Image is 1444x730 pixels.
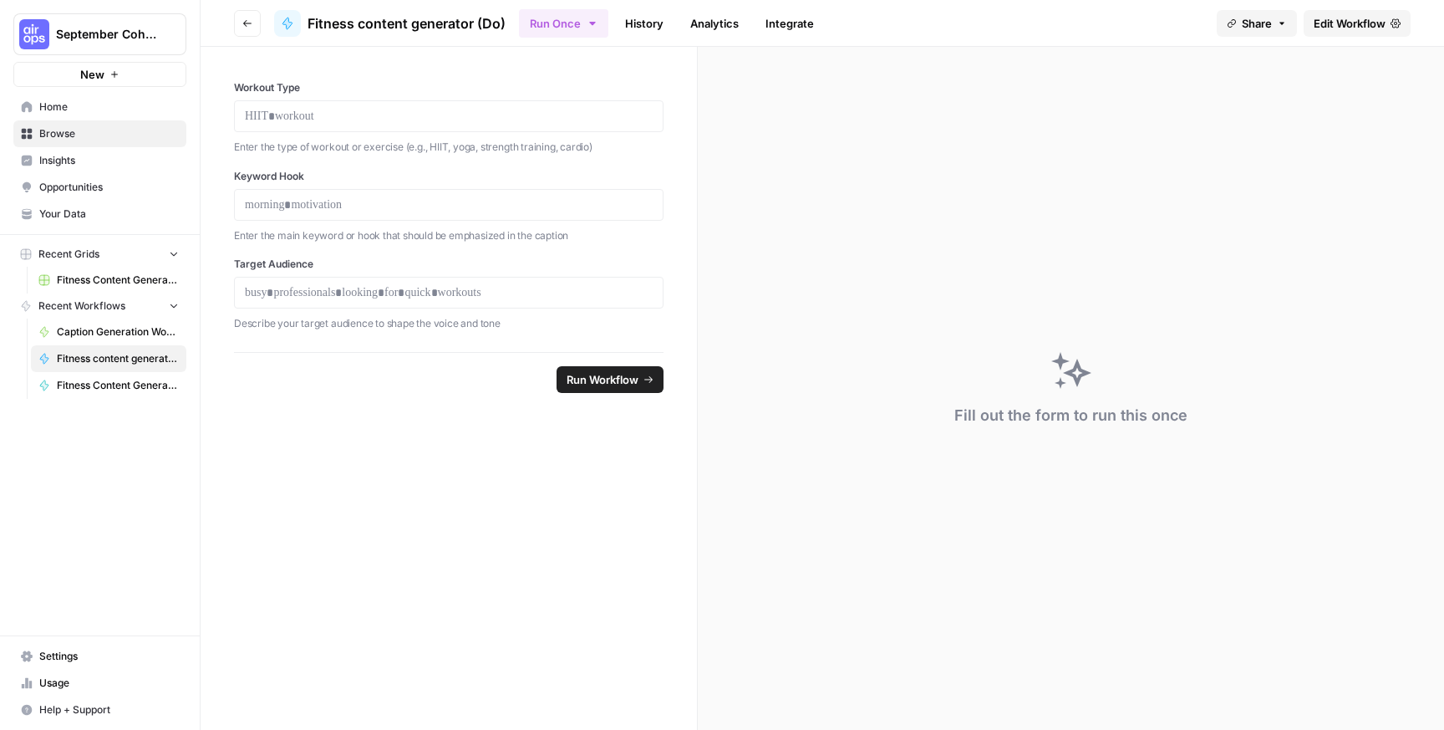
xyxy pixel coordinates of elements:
span: Home [39,100,179,115]
a: Edit Workflow [1304,10,1411,37]
a: Fitness content generator (Do) [274,10,506,37]
a: Your Data [13,201,186,227]
button: Help + Support [13,697,186,723]
span: Insights [39,153,179,168]
span: Recent Grids [38,247,99,262]
span: Recent Workflows [38,299,125,314]
span: New [80,66,104,83]
span: Share [1242,15,1272,32]
div: Fill out the form to run this once [954,404,1187,427]
p: Enter the type of workout or exercise (e.g., HIIT, yoga, strength training, cardio) [234,139,664,156]
a: Settings [13,643,186,670]
img: September Cohort Logo [19,19,49,49]
span: Your Data [39,207,179,222]
a: Fitness Content Generator ([PERSON_NAME]) [31,267,186,294]
button: Recent Workflows [13,294,186,319]
a: Integrate [755,10,824,37]
p: Describe your target audience to shape the voice and tone [234,315,664,332]
span: Fitness Content Generator ([PERSON_NAME]) [57,273,179,288]
button: Recent Grids [13,242,186,267]
a: Insights [13,147,186,174]
label: Workout Type [234,80,664,95]
span: Opportunities [39,180,179,195]
span: September Cohort [56,26,157,43]
button: Run Once [519,9,608,38]
button: New [13,62,186,87]
a: Fitness content generator (Do) [31,345,186,372]
button: Workspace: September Cohort [13,13,186,55]
span: Settings [39,649,179,664]
a: Usage [13,670,186,697]
a: Analytics [680,10,749,37]
a: Caption Generation Workflow Sample [31,319,186,345]
label: Target Audience [234,257,664,272]
p: Enter the main keyword or hook that should be emphasized in the caption [234,227,664,244]
a: History [615,10,674,37]
span: Run Workflow [567,371,638,388]
button: Run Workflow [557,366,664,393]
span: Usage [39,676,179,691]
span: Help + Support [39,702,179,717]
a: Opportunities [13,174,186,201]
span: Caption Generation Workflow Sample [57,324,179,339]
span: Fitness content generator (Do) [57,351,179,366]
a: Home [13,94,186,120]
a: Fitness Content Generator ([PERSON_NAME]) [31,372,186,399]
span: Fitness content generator (Do) [308,13,506,33]
span: Edit Workflow [1314,15,1386,32]
span: Fitness Content Generator ([PERSON_NAME]) [57,378,179,393]
a: Browse [13,120,186,147]
label: Keyword Hook [234,169,664,184]
button: Share [1217,10,1297,37]
span: Browse [39,126,179,141]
